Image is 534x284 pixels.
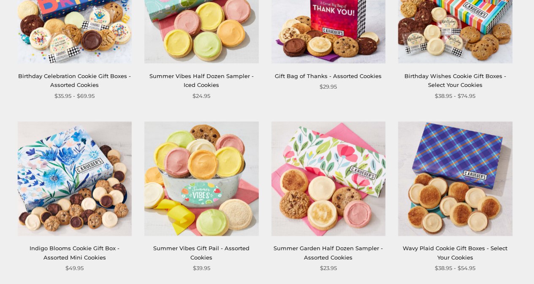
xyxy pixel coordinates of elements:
span: $35.95 - $69.95 [54,92,95,100]
a: Indigo Blooms Cookie Gift Box - Assorted Mini Cookies [30,245,119,260]
img: Wavy Plaid Cookie Gift Boxes - Select Your Cookies [398,122,512,235]
span: $38.95 - $54.95 [435,264,475,273]
iframe: Sign Up via Text for Offers [7,252,87,277]
span: $39.95 [193,264,210,273]
a: Summer Vibes Gift Pail - Assorted Cookies [153,245,249,260]
img: Summer Vibes Gift Pail - Assorted Cookies [144,122,258,235]
span: $24.95 [192,92,210,100]
img: Summer Garden Half Dozen Sampler - Assorted Cookies [271,122,385,235]
img: Indigo Blooms Cookie Gift Box - Assorted Mini Cookies [18,122,132,235]
a: Summer Garden Half Dozen Sampler - Assorted Cookies [274,245,383,260]
a: Birthday Celebration Cookie Gift Boxes - Assorted Cookies [18,73,131,88]
span: $23.95 [320,264,337,273]
a: Birthday Wishes Cookie Gift Boxes - Select Your Cookies [404,73,506,88]
a: Gift Bag of Thanks - Assorted Cookies [275,73,382,79]
a: Summer Vibes Half Dozen Sampler - Iced Cookies [149,73,254,88]
span: $38.95 - $74.95 [435,92,475,100]
span: $29.95 [320,82,337,91]
a: Wavy Plaid Cookie Gift Boxes - Select Your Cookies [403,245,507,260]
